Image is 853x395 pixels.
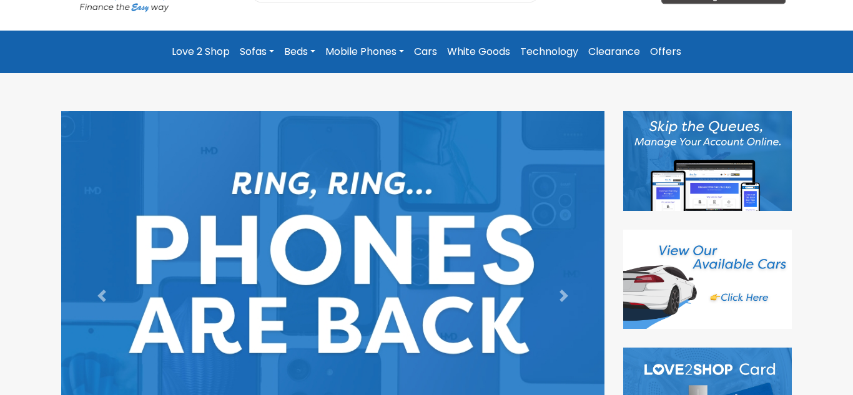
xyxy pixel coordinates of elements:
[167,41,235,63] a: Love 2 Shop
[515,41,583,63] a: Technology
[279,41,320,63] a: Beds
[235,41,279,63] a: Sofas
[409,41,442,63] a: Cars
[583,41,645,63] a: Clearance
[623,111,792,211] img: Discover our App
[623,230,792,329] img: Cars
[442,41,515,63] a: White Goods
[320,41,409,63] a: Mobile Phones
[645,41,686,63] a: Offers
